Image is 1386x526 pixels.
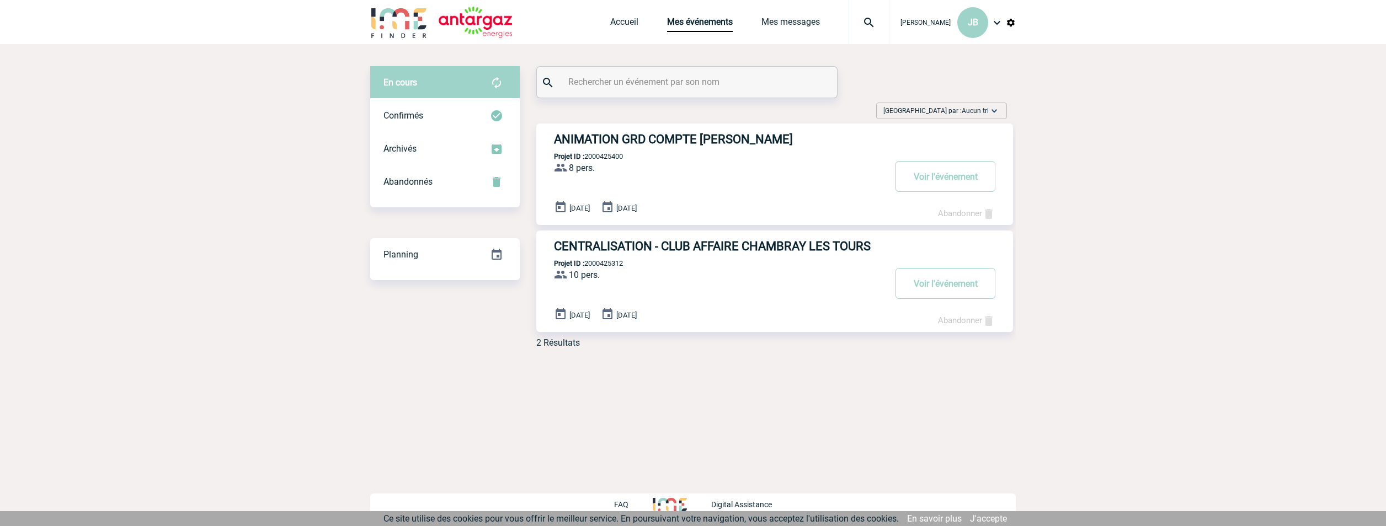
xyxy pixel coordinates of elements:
[383,77,417,88] span: En cours
[370,238,520,270] a: Planning
[616,311,637,319] span: [DATE]
[370,66,520,99] div: Retrouvez ici tous vos évènements avant confirmation
[907,513,962,524] a: En savoir plus
[554,239,885,253] h3: CENTRALISATION - CLUB AFFAIRE CHAMBRAY LES TOURS
[536,239,1013,253] a: CENTRALISATION - CLUB AFFAIRE CHAMBRAY LES TOURS
[614,500,628,509] p: FAQ
[554,132,885,146] h3: ANIMATION GRD COMPTE [PERSON_NAME]
[566,74,811,90] input: Rechercher un événement par son nom
[370,165,520,198] div: Retrouvez ici tous vos événements annulés
[536,132,1013,146] a: ANIMATION GRD COMPTE [PERSON_NAME]
[962,107,989,115] span: Aucun tri
[614,498,653,509] a: FAQ
[761,17,820,32] a: Mes messages
[667,17,733,32] a: Mes événements
[569,163,595,173] span: 8 pers.
[569,204,590,212] span: [DATE]
[383,176,433,187] span: Abandonnés
[383,513,899,524] span: Ce site utilise des cookies pour vous offrir le meilleur service. En poursuivant votre navigation...
[536,259,623,267] p: 2000425312
[536,337,580,348] div: 2 Résultats
[938,315,995,325] a: Abandonner
[653,498,687,511] img: http://www.idealmeetingsevents.fr/
[938,208,995,218] a: Abandonner
[569,270,600,280] span: 10 pers.
[383,249,418,260] span: Planning
[895,161,995,192] button: Voir l'événement
[711,500,772,509] p: Digital Assistance
[569,311,590,319] span: [DATE]
[554,259,584,267] b: Projet ID :
[616,204,637,212] span: [DATE]
[383,143,417,154] span: Archivés
[610,17,638,32] a: Accueil
[370,132,520,165] div: Retrouvez ici tous les événements que vous avez décidé d'archiver
[370,238,520,271] div: Retrouvez ici tous vos événements organisés par date et état d'avancement
[900,19,951,26] span: [PERSON_NAME]
[968,17,978,28] span: JB
[895,268,995,299] button: Voir l'événement
[970,513,1007,524] a: J'accepte
[554,152,584,160] b: Projet ID :
[383,110,423,121] span: Confirmés
[989,105,1000,116] img: baseline_expand_more_white_24dp-b.png
[883,105,989,116] span: [GEOGRAPHIC_DATA] par :
[370,7,428,38] img: IME-Finder
[536,152,623,160] p: 2000425400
